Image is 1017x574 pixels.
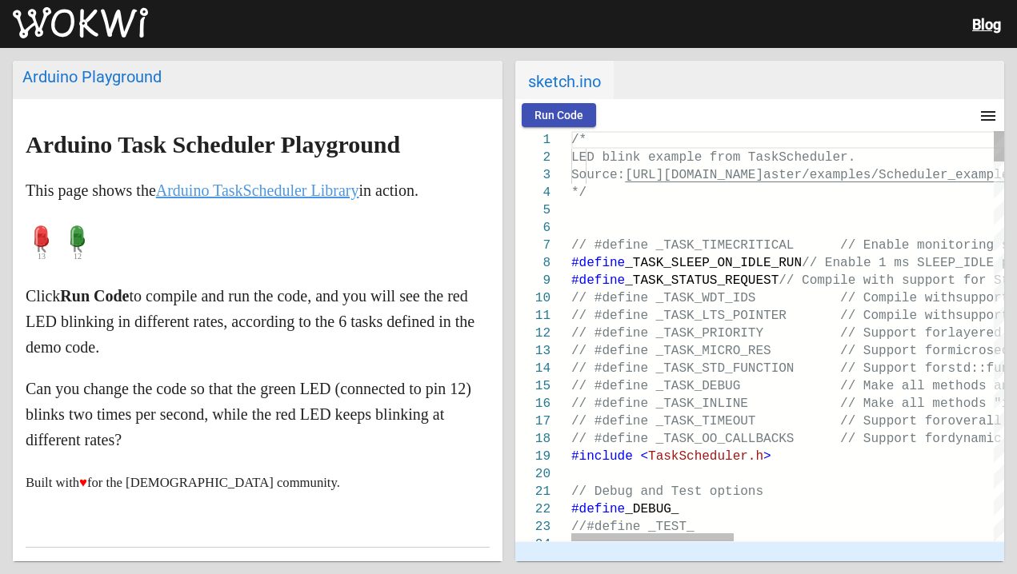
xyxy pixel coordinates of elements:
img: Wokwi [13,7,148,39]
span: // #define _TASK_PRIORITY // Support for [571,326,947,341]
span: #define [571,273,625,288]
div: 8 [515,254,551,272]
div: 2 [515,149,551,166]
span: ♥ [79,475,87,490]
div: 19 [515,448,551,465]
span: #define [571,502,625,516]
div: 10 [515,289,551,307]
span: sketch.ino [515,61,614,99]
span: > [763,449,771,464]
span: // Debug and Test options [571,484,763,499]
div: 1 [515,131,551,149]
a: Blog [972,16,1001,33]
button: Run Code [522,103,596,127]
span: _TASK_STATUS_REQUEST [625,273,779,288]
span: // #define _TASK_INLINE // Make all met [571,397,955,411]
span: < [640,449,648,464]
div: 9 [515,272,551,289]
div: 4 [515,184,551,201]
div: Arduino Playground [22,67,493,86]
span: Run Code [535,109,583,122]
div: 15 [515,377,551,395]
div: 16 [515,395,551,413]
span: // #define _TASK_LTS_POINTER // Compile with [571,309,955,323]
a: Arduino TaskScheduler Library [156,181,359,199]
div: 12 [515,325,551,342]
div: 24 [515,536,551,553]
div: 23 [515,518,551,536]
span: [URL][DOMAIN_NAME] [625,168,763,182]
span: // #define _TASK_OO_CALLBACKS // Support for [571,432,947,446]
span: // #define _TASK_WDT_IDS // Compile with [571,291,955,305]
div: 20 [515,465,551,483]
span: // #define _TASK_TIMEOUT // Support for [571,414,947,429]
div: 5 [515,201,551,219]
div: 11 [515,307,551,325]
p: This page shows the in action. [26,177,490,203]
h2: Arduino Task Scheduler Playground [26,132,490,157]
span: // #define _TASK_STD_FUNCTION // Support for [571,361,947,376]
span: // #define _TASK_MICRO_RES // Support for [571,344,947,358]
div: 6 [515,219,551,237]
small: Built with for the [DEMOGRAPHIC_DATA] community. [26,475,340,490]
p: Can you change the code so that the green LED (connected to pin 12) blinks two times per second, ... [26,376,490,452]
span: Source: [571,168,625,182]
div: 3 [515,166,551,184]
span: #include [571,449,633,464]
div: 18 [515,430,551,448]
strong: Run Code [60,287,129,305]
span: #define [571,256,625,270]
div: 13 [515,342,551,360]
mat-icon: menu [979,106,998,126]
div: 22 [515,500,551,518]
span: //#define _TEST_ [571,520,695,534]
span: TaskScheduler.h [648,449,763,464]
div: 17 [515,413,551,430]
span: _TASK_SLEEP_ON_IDLE_RUN [625,256,802,270]
span: LED blink example from TaskScheduler. [571,150,855,165]
span: // #define _TASK_TIMECRITICAL // Enable monit [571,238,955,253]
p: Click to compile and run the code, and you will see the red LED blinking in different rates, acco... [26,283,490,360]
textarea: Editor content;Press Alt+F1 for Accessibility Options. [571,131,572,132]
span: _DEBUG_ [625,502,679,516]
span: // #define _TASK_DEBUG // Make all met [571,379,955,393]
div: 21 [515,483,551,500]
div: 14 [515,360,551,377]
div: 7 [515,237,551,254]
